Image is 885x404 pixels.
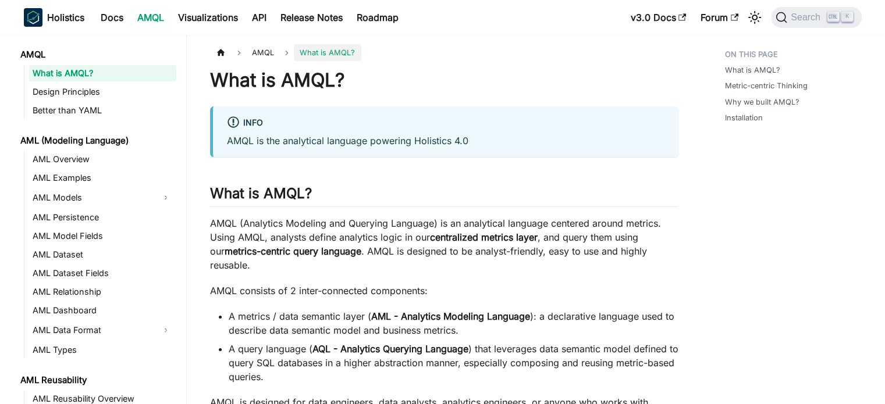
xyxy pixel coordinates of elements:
[17,133,176,149] a: AML (Modeling Language)
[29,228,176,244] a: AML Model Fields
[771,7,861,28] button: Search (Ctrl+K)
[227,116,664,131] div: info
[225,245,361,257] strong: metrics-centric query language
[210,44,678,61] nav: Breadcrumbs
[229,309,678,337] li: A metrics / data semantic layer ( ): a declarative language used to describe data semantic model ...
[210,284,678,298] p: AMQL consists of 2 inter-connected components:
[430,231,538,243] strong: centralized metrics layer
[210,44,232,61] a: Home page
[350,8,406,27] a: Roadmap
[130,8,171,27] a: AMQL
[787,12,827,23] span: Search
[29,342,176,358] a: AML Types
[29,102,176,119] a: Better than YAML
[624,8,694,27] a: v3.0 Docs
[29,265,176,281] a: AML Dataset Fields
[29,188,155,207] a: AML Models
[29,84,176,100] a: Design Principles
[12,35,187,404] nav: Docs sidebar
[227,134,664,148] p: AMQL is the analytical language powering Holistics 4.0
[155,188,176,207] button: Expand sidebar category 'AML Models'
[245,8,273,27] a: API
[725,112,763,123] a: Installation
[725,80,808,91] a: Metric-centric Thinking
[17,372,176,388] a: AML Reusability
[725,96,799,108] a: Why we built AMQL?
[694,8,745,27] a: Forum
[29,170,176,186] a: AML Examples
[294,44,361,61] span: What is AMQL?
[29,65,176,81] a: What is AMQL?
[371,310,530,322] strong: AML - Analytics Modeling Language
[841,12,853,22] kbd: K
[29,246,176,263] a: AML Dataset
[24,8,42,27] img: Holistics
[210,185,678,207] h2: What is AMQL?
[47,10,84,24] b: Holistics
[210,69,678,92] h1: What is AMQL?
[155,321,176,339] button: Expand sidebar category 'AML Data Format'
[273,8,350,27] a: Release Notes
[246,44,280,61] span: AMQL
[171,8,245,27] a: Visualizations
[94,8,130,27] a: Docs
[29,302,176,319] a: AML Dashboard
[725,65,780,76] a: What is AMQL?
[29,209,176,226] a: AML Persistence
[29,321,155,339] a: AML Data Format
[745,8,764,27] button: Switch between dark and light mode (currently light mode)
[312,343,468,355] strong: AQL - Analytics Querying Language
[24,8,84,27] a: HolisticsHolistics
[229,342,678,384] li: A query language ( ) that leverages data semantic model defined to query SQL databases in a highe...
[210,216,678,272] p: AMQL (Analytics Modeling and Querying Language) is an analytical language centered around metrics...
[29,284,176,300] a: AML Relationship
[17,47,176,63] a: AMQL
[29,151,176,167] a: AML Overview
